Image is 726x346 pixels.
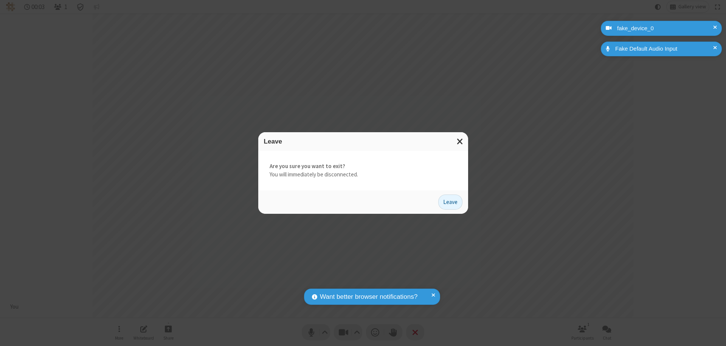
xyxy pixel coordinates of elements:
[452,132,468,151] button: Close modal
[614,24,716,33] div: fake_device_0
[613,45,716,53] div: Fake Default Audio Input
[438,195,462,210] button: Leave
[264,138,462,145] h3: Leave
[270,162,457,171] strong: Are you sure you want to exit?
[320,292,417,302] span: Want better browser notifications?
[258,151,468,190] div: You will immediately be disconnected.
